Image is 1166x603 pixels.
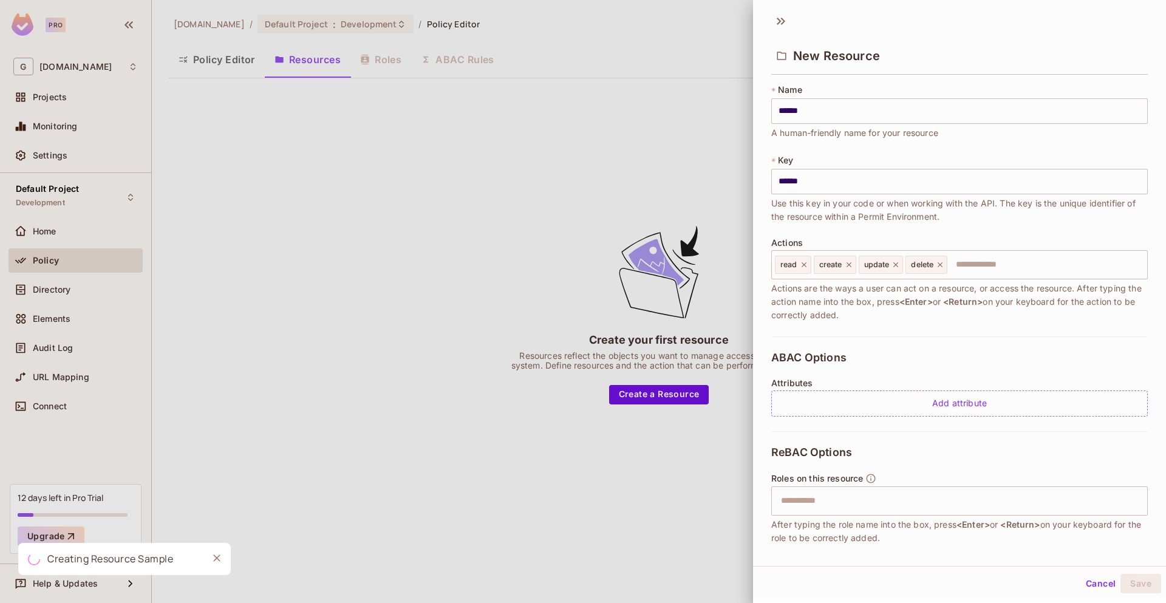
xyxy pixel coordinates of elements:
span: New Resource [793,49,880,63]
span: <Return> [943,296,983,307]
span: <Enter> [956,519,990,530]
span: Attributes [771,378,813,388]
span: Use this key in your code or when working with the API. The key is the unique identifier of the r... [771,197,1148,223]
div: Creating Resource Sample [47,551,173,567]
span: update [864,260,890,270]
button: Cancel [1081,574,1120,593]
div: Add attribute [771,390,1148,417]
span: After typing the role name into the box, press or on your keyboard for the role to be correctly a... [771,518,1148,545]
div: update [859,256,904,274]
span: Actions are the ways a user can act on a resource, or access the resource. After typing the actio... [771,282,1148,322]
span: ReBAC Options [771,446,852,458]
span: <Enter> [899,296,933,307]
span: Name [778,85,802,95]
button: Close [208,549,226,567]
button: Save [1120,574,1161,593]
div: delete [905,256,947,274]
span: Actions [771,238,803,248]
span: Roles on this resource [771,474,863,483]
span: read [780,260,797,270]
span: Key [778,155,793,165]
span: <Return> [1000,519,1040,530]
span: delete [911,260,933,270]
span: A human-friendly name for your resource [771,126,938,140]
span: ABAC Options [771,352,847,364]
div: create [814,256,856,274]
span: create [819,260,842,270]
div: read [775,256,811,274]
